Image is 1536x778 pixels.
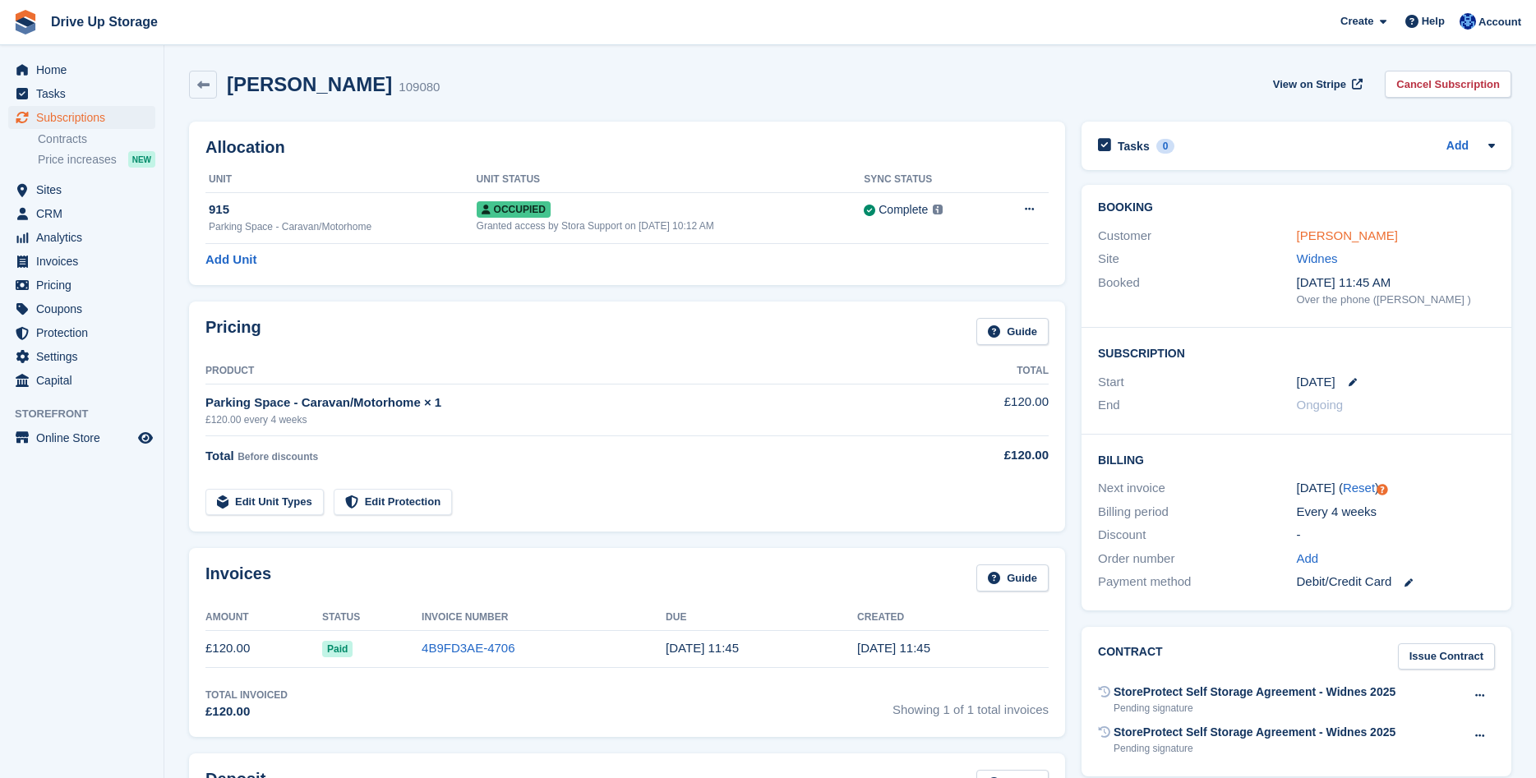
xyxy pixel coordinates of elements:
[136,428,155,448] a: Preview store
[205,449,234,463] span: Total
[422,641,514,655] a: 4B9FD3AE-4706
[8,345,155,368] a: menu
[128,151,155,168] div: NEW
[1297,228,1398,242] a: [PERSON_NAME]
[1114,741,1395,756] div: Pending signature
[8,82,155,105] a: menu
[1340,13,1373,30] span: Create
[1098,396,1296,415] div: End
[399,78,440,97] div: 109080
[1297,292,1495,308] div: Over the phone ([PERSON_NAME] )
[227,73,392,95] h2: [PERSON_NAME]
[1446,137,1469,156] a: Add
[36,369,135,392] span: Capital
[205,605,322,631] th: Amount
[205,688,288,702] div: Total Invoiced
[893,688,1049,721] span: Showing 1 of 1 total invoices
[422,605,666,631] th: Invoice Number
[8,321,155,344] a: menu
[477,219,865,233] div: Granted access by Stora Support on [DATE] 10:12 AM
[36,58,135,81] span: Home
[976,564,1049,592] a: Guide
[1343,481,1375,495] a: Reset
[36,178,135,201] span: Sites
[1098,526,1296,545] div: Discount
[334,489,452,516] a: Edit Protection
[36,426,135,449] span: Online Store
[8,226,155,249] a: menu
[36,202,135,225] span: CRM
[666,605,857,631] th: Due
[205,167,477,193] th: Unit
[1297,526,1495,545] div: -
[209,200,477,219] div: 915
[1478,14,1521,30] span: Account
[38,152,117,168] span: Price increases
[1098,573,1296,592] div: Payment method
[209,219,477,234] div: Parking Space - Caravan/Motorhome
[1098,227,1296,246] div: Customer
[976,318,1049,345] a: Guide
[1098,451,1495,467] h2: Billing
[8,202,155,225] a: menu
[205,489,324,516] a: Edit Unit Types
[1156,139,1175,154] div: 0
[1297,550,1319,569] a: Add
[1297,573,1495,592] div: Debit/Credit Card
[666,641,739,655] time: 2025-09-20 10:45:47 UTC
[36,106,135,129] span: Subscriptions
[8,58,155,81] a: menu
[920,446,1049,465] div: £120.00
[1297,274,1495,292] div: [DATE] 11:45 AM
[1297,373,1335,392] time: 2025-09-19 00:00:00 UTC
[920,358,1049,384] th: Total
[205,358,920,384] th: Product
[13,10,38,35] img: stora-icon-8386f47178a22dfd0bd8f6a31ec36ba5ce8667c1dd55bd0f319d3a0aa187defe.svg
[36,345,135,368] span: Settings
[205,564,271,592] h2: Invoices
[864,167,992,193] th: Sync Status
[8,426,155,449] a: menu
[238,451,318,463] span: Before discounts
[36,297,135,320] span: Coupons
[38,150,155,168] a: Price increases NEW
[205,412,920,427] div: £120.00 every 4 weeks
[205,394,920,412] div: Parking Space - Caravan/Motorhome × 1
[1114,684,1395,701] div: StoreProtect Self Storage Agreement - Widnes 2025
[205,251,256,269] a: Add Unit
[1297,251,1338,265] a: Widnes
[477,167,865,193] th: Unit Status
[205,138,1049,157] h2: Allocation
[8,106,155,129] a: menu
[920,384,1049,435] td: £120.00
[1098,479,1296,498] div: Next invoice
[857,605,1049,631] th: Created
[1098,274,1296,308] div: Booked
[1266,71,1366,98] a: View on Stripe
[1375,482,1390,497] div: Tooltip anchor
[1118,139,1150,154] h2: Tasks
[1385,71,1511,98] a: Cancel Subscription
[1098,550,1296,569] div: Order number
[322,641,353,657] span: Paid
[205,318,261,345] h2: Pricing
[1273,76,1346,93] span: View on Stripe
[1398,643,1495,670] a: Issue Contract
[1098,503,1296,522] div: Billing period
[1460,13,1476,30] img: Widnes Team
[36,226,135,249] span: Analytics
[8,274,155,297] a: menu
[1114,701,1395,716] div: Pending signature
[8,369,155,392] a: menu
[38,131,155,147] a: Contracts
[1297,398,1344,412] span: Ongoing
[15,406,164,422] span: Storefront
[1422,13,1445,30] span: Help
[1114,724,1395,741] div: StoreProtect Self Storage Agreement - Widnes 2025
[857,641,930,655] time: 2025-09-19 10:45:47 UTC
[8,297,155,320] a: menu
[477,201,551,218] span: Occupied
[36,82,135,105] span: Tasks
[1098,344,1495,361] h2: Subscription
[1098,250,1296,269] div: Site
